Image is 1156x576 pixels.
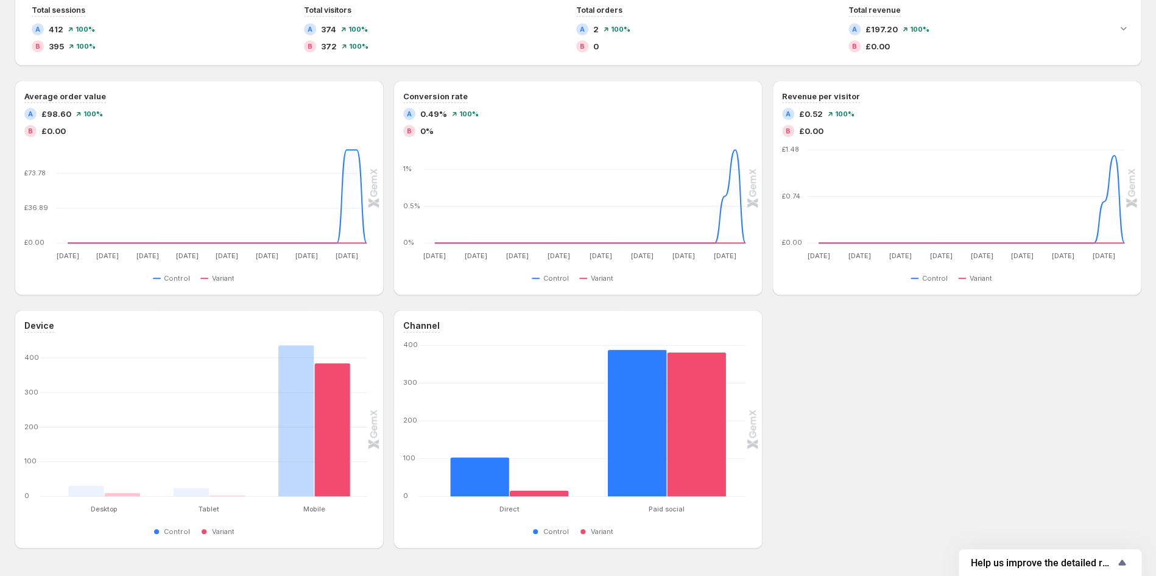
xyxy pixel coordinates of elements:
[848,251,870,260] text: [DATE]
[200,524,239,539] button: Variant
[68,456,104,496] rect: Control 31
[579,271,618,286] button: Variant
[24,353,39,361] text: 400
[608,345,667,496] rect: Control 388
[24,203,48,212] text: £36.89
[852,26,857,33] h2: A
[314,345,350,496] rect: Variant 384
[543,527,568,536] span: Control
[104,463,140,496] rect: Variant 10
[970,251,993,260] text: [DATE]
[83,110,103,118] span: 100 %
[403,320,440,332] h3: Channel
[336,251,358,260] text: [DATE]
[49,40,64,52] span: 395
[1011,251,1034,260] text: [DATE]
[303,505,325,513] text: Mobile
[459,110,479,118] span: 100 %
[216,251,238,260] text: [DATE]
[580,26,585,33] h2: A
[403,238,414,247] text: 0%
[889,251,911,260] text: [DATE]
[922,273,947,283] span: Control
[865,40,890,52] span: £0.00
[91,505,118,513] text: Desktop
[24,491,29,500] text: 0
[211,273,234,283] span: Variant
[1093,251,1115,260] text: [DATE]
[532,271,573,286] button: Control
[543,273,568,283] span: Control
[209,466,245,496] rect: Variant 2
[450,428,509,496] rect: Control 103
[910,26,929,33] span: 100 %
[76,26,95,33] span: 100 %
[24,238,44,247] text: £0.00
[590,527,613,536] span: Variant
[262,345,367,496] g: Mobile: Control 436,Variant 384
[782,192,800,200] text: £0.74
[630,251,653,260] text: [DATE]
[153,524,194,539] button: Control
[41,125,66,137] span: £0.00
[579,524,618,539] button: Variant
[499,505,520,513] text: Direct
[321,23,336,35] span: 374
[199,505,219,513] text: Tablet
[49,23,63,35] span: 412
[407,127,412,135] h2: B
[35,43,40,50] h2: B
[576,5,622,15] span: Total orders
[96,251,119,260] text: [DATE]
[321,40,337,52] span: 372
[929,251,952,260] text: [DATE]
[57,251,79,260] text: [DATE]
[295,251,318,260] text: [DATE]
[28,110,33,118] h2: A
[799,125,823,137] span: £0.00
[403,491,408,500] text: 0
[24,90,106,102] h3: Average order value
[304,5,351,15] span: Total visitors
[852,43,857,50] h2: B
[786,110,791,118] h2: A
[24,457,37,465] text: 100
[588,345,745,496] g: Paid social: Control 388,Variant 381
[911,271,952,286] button: Control
[958,271,996,286] button: Variant
[403,90,468,102] h3: Conversion rate
[786,127,791,135] h2: B
[667,345,726,496] rect: Variant 381
[848,5,901,15] span: Total revenue
[971,557,1115,569] span: Help us improve the detailed report for A/B campaigns
[76,43,96,50] span: 100 %
[807,251,830,260] text: [DATE]
[506,251,529,260] text: [DATE]
[649,505,685,513] text: Paid social
[420,125,434,137] span: 0%
[1115,19,1132,37] button: Expand chart
[403,378,417,387] text: 300
[1052,251,1074,260] text: [DATE]
[32,5,85,15] span: Total sessions
[431,345,588,496] g: Direct: Control 103,Variant 15
[782,238,802,247] text: £0.00
[164,527,189,536] span: Control
[157,345,261,496] g: Tablet: Control 24,Variant 2
[211,527,234,536] span: Variant
[782,145,799,153] text: £1.48
[28,127,33,135] h2: B
[782,90,860,102] h3: Revenue per visitor
[24,169,46,177] text: £73.78
[24,422,38,430] text: 200
[174,458,210,496] rect: Control 24
[593,23,599,35] span: 2
[164,273,189,283] span: Control
[420,108,447,120] span: 0.49%
[136,251,159,260] text: [DATE]
[256,251,278,260] text: [DATE]
[24,387,38,396] text: 300
[35,26,40,33] h2: A
[349,43,368,50] span: 100 %
[407,110,412,118] h2: A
